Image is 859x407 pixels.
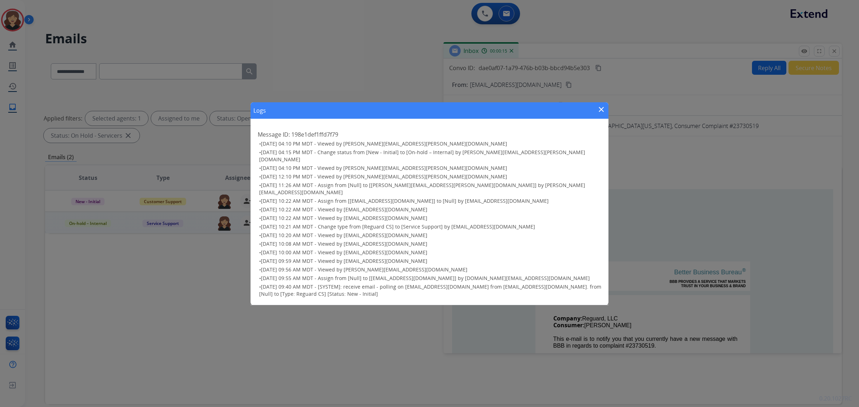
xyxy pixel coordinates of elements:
h3: • [259,223,601,230]
span: [DATE] 09:55 AM MDT - Assign from [Null] to [[EMAIL_ADDRESS][DOMAIN_NAME]] by [DOMAIN_NAME][EMAIL... [261,275,590,281]
span: [DATE] 10:22 AM MDT - Assign from [[EMAIL_ADDRESS][DOMAIN_NAME]] to [Null] by [EMAIL_ADDRESS][DOM... [261,197,549,204]
h3: • [259,283,601,298]
span: [DATE] 10:20 AM MDT - Viewed by [EMAIL_ADDRESS][DOMAIN_NAME] [261,232,427,239]
span: 198e1def1ffd7f79 [291,131,338,138]
h3: • [259,165,601,172]
span: [DATE] 11:26 AM MDT - Assign from [Null] to [[PERSON_NAME][EMAIL_ADDRESS][PERSON_NAME][DOMAIN_NAM... [259,182,585,196]
h3: • [259,182,601,196]
span: [DATE] 04:10 PM MDT - Viewed by [PERSON_NAME][EMAIL_ADDRESS][PERSON_NAME][DOMAIN_NAME] [261,165,507,171]
span: [DATE] 10:22 AM MDT - Viewed by [EMAIL_ADDRESS][DOMAIN_NAME] [261,206,427,213]
span: [DATE] 12:10 PM MDT - Viewed by [PERSON_NAME][EMAIL_ADDRESS][PERSON_NAME][DOMAIN_NAME] [261,173,507,180]
mat-icon: close [597,105,606,114]
span: [DATE] 04:15 PM MDT - Change status from [New - Initial] to [On-hold – Internal] by [PERSON_NAME]... [259,149,585,163]
h3: • [259,215,601,222]
h3: • [259,173,601,180]
h3: • [259,197,601,205]
h3: • [259,206,601,213]
span: [DATE] 09:59 AM MDT - Viewed by [EMAIL_ADDRESS][DOMAIN_NAME] [261,258,427,264]
span: [DATE] 10:00 AM MDT - Viewed by [EMAIL_ADDRESS][DOMAIN_NAME] [261,249,427,256]
h3: • [259,249,601,256]
h3: • [259,149,601,163]
span: [DATE] 09:56 AM MDT - Viewed by [PERSON_NAME][EMAIL_ADDRESS][DOMAIN_NAME] [261,266,467,273]
h3: • [259,240,601,247]
h1: Logs [253,106,266,115]
span: Message ID: [258,131,290,138]
span: [DATE] 10:21 AM MDT - Change type from [Reguard CS] to [Service Support] by [EMAIL_ADDRESS][DOMAI... [261,223,535,230]
h3: • [259,140,601,147]
h3: • [259,275,601,282]
h3: • [259,232,601,239]
h3: • [259,258,601,265]
span: [DATE] 09:40 AM MDT - [SYSTEM]: receive email - polling on [EMAIL_ADDRESS][DOMAIN_NAME] from [EMA... [259,283,601,297]
h3: • [259,266,601,273]
p: 0.20.1027RC [819,394,852,403]
span: [DATE] 04:10 PM MDT - Viewed by [PERSON_NAME][EMAIL_ADDRESS][PERSON_NAME][DOMAIN_NAME] [261,140,507,147]
span: [DATE] 10:22 AM MDT - Viewed by [EMAIL_ADDRESS][DOMAIN_NAME] [261,215,427,221]
span: [DATE] 10:08 AM MDT - Viewed by [EMAIL_ADDRESS][DOMAIN_NAME] [261,240,427,247]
